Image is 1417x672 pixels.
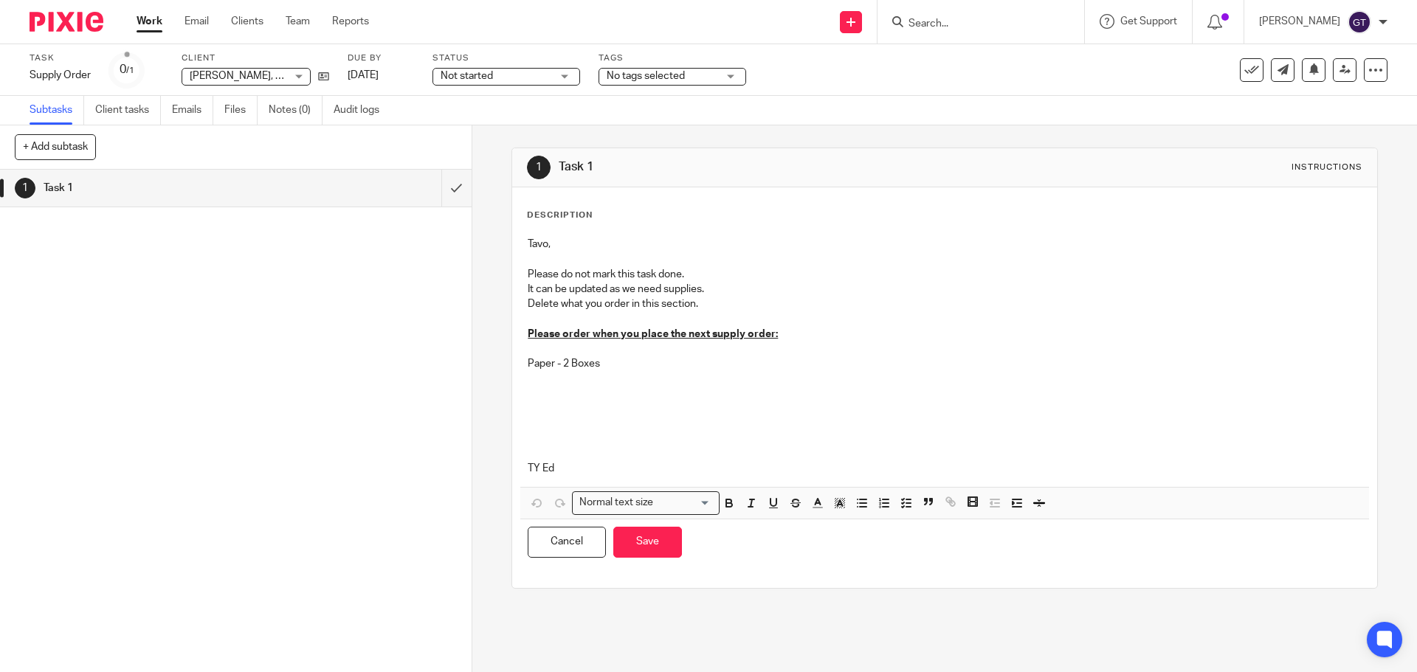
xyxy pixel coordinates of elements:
a: Subtasks [30,96,84,125]
small: /1 [126,66,134,75]
div: 0 [120,61,134,78]
a: Clients [231,14,263,29]
u: Please order when you place the next supply order: [528,329,778,339]
div: 1 [15,178,35,198]
p: [PERSON_NAME] [1259,14,1340,29]
button: Save [613,527,682,558]
a: Files [224,96,258,125]
img: svg%3E [1348,10,1371,34]
input: Search for option [658,495,711,510]
div: Search for option [572,491,720,514]
div: 1 [527,156,551,179]
div: Instructions [1292,162,1362,173]
label: Task [30,52,91,64]
h1: Task 1 [44,177,299,199]
span: [DATE] [348,70,379,80]
p: Delete what you order in this section. [528,297,1361,311]
a: Team [286,14,310,29]
input: Search [907,18,1040,31]
span: No tags selected [607,71,685,81]
span: Not started [441,71,493,81]
p: TY Ed [528,461,1361,476]
p: Paper - 2 Boxes [528,356,1361,371]
p: Please do not mark this task done. [528,267,1361,282]
a: Email [185,14,209,29]
label: Tags [599,52,746,64]
button: + Add subtask [15,134,96,159]
label: Status [432,52,580,64]
span: Get Support [1120,16,1177,27]
label: Client [182,52,329,64]
label: Due by [348,52,414,64]
a: Reports [332,14,369,29]
span: [PERSON_NAME], CPA, P.C. [190,71,316,81]
button: Cancel [528,527,606,558]
div: Supply Order [30,68,91,83]
span: Normal text size [576,495,656,510]
a: Client tasks [95,96,161,125]
h1: Task 1 [559,159,976,175]
p: Tavo, [528,237,1361,252]
a: Notes (0) [269,96,323,125]
a: Emails [172,96,213,125]
a: Work [137,14,162,29]
a: Audit logs [334,96,390,125]
p: It can be updated as we need supplies. [528,282,1361,297]
p: Description [527,209,593,221]
img: Pixie [30,12,103,32]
